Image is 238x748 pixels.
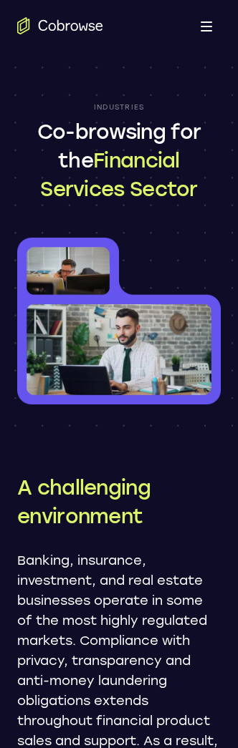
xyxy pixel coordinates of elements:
[94,103,145,112] p: Industries
[17,473,221,530] h2: A challenging environment
[17,17,103,34] a: Go to the home page
[17,117,221,203] h1: Co-browsing for the
[40,148,198,201] span: Financial Services Sector
[17,238,221,404] img: Co-browsing for the Financial Services Sector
